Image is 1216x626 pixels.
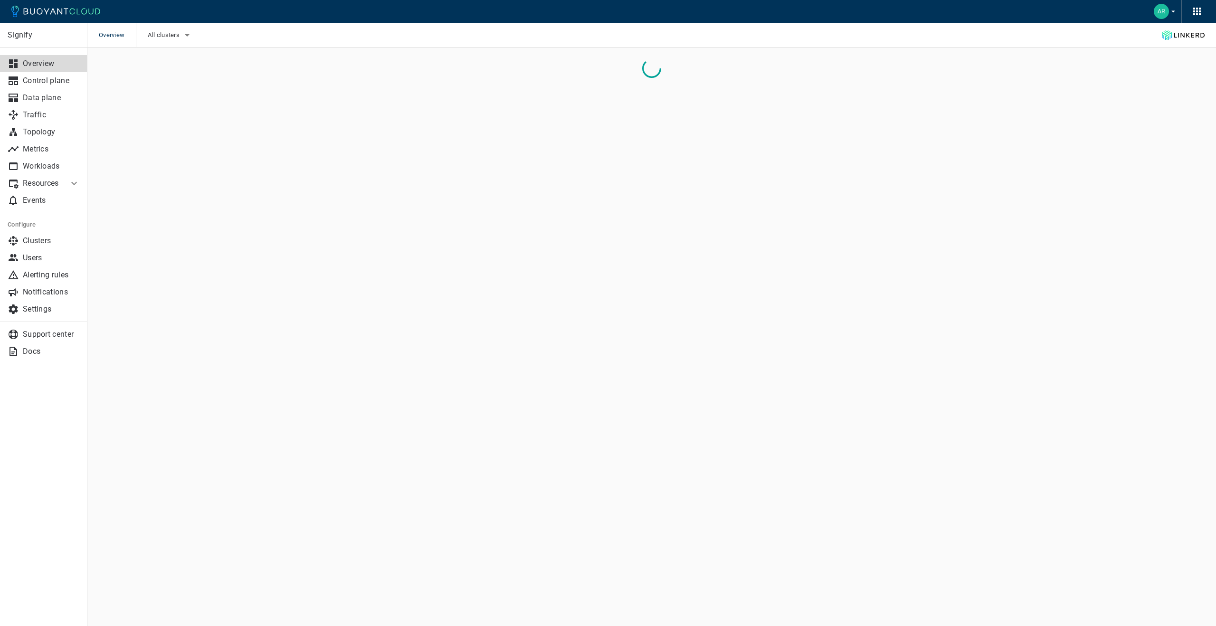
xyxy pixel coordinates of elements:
span: All clusters [148,31,181,39]
p: Users [23,253,80,263]
p: Signify [8,30,79,40]
p: Events [23,196,80,205]
p: Traffic [23,110,80,120]
h5: Configure [8,221,80,228]
span: Overview [99,23,136,47]
p: Topology [23,127,80,137]
p: Workloads [23,161,80,171]
p: Data plane [23,93,80,103]
p: Docs [23,347,80,356]
img: Amir Rezazadeh [1154,4,1169,19]
p: Overview [23,59,80,68]
p: Control plane [23,76,80,85]
p: Alerting rules [23,270,80,280]
p: Settings [23,304,80,314]
p: Metrics [23,144,80,154]
p: Resources [23,179,61,188]
p: Support center [23,330,80,339]
p: Notifications [23,287,80,297]
button: All clusters [148,28,193,42]
p: Clusters [23,236,80,246]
